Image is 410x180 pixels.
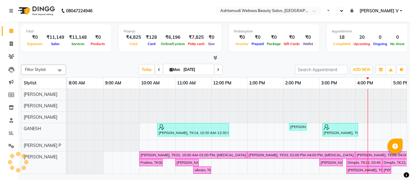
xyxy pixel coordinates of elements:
[26,34,44,41] div: ₹0
[353,67,370,72] span: ADD NEW
[248,79,267,87] a: 1:00 PM
[176,79,197,87] a: 11:00 AM
[234,29,315,34] div: Redemption
[140,160,162,165] div: Padma, TK08, 10:00 AM-10:40 AM, Normal Hair Cut
[24,114,57,120] span: [PERSON_NAME]
[360,8,399,14] span: [PERSON_NAME] V
[389,34,406,41] div: 0
[265,42,282,46] span: Package
[372,42,389,46] span: Ongoing
[70,42,86,46] span: Services
[234,34,250,41] div: ₹0
[140,79,161,87] a: 10:00 AM
[26,42,44,46] span: Expenses
[282,42,301,46] span: Gift Cards
[234,42,250,46] span: Voucher
[250,42,265,46] span: Prepaid
[24,92,57,97] span: [PERSON_NAME]
[89,42,107,46] span: Products
[207,42,216,46] span: Due
[24,154,57,160] span: [PERSON_NAME]
[389,42,406,46] span: No show
[124,34,143,41] div: ₹4,825
[182,65,212,74] input: 2025-09-01
[139,65,154,74] span: Today
[146,42,157,46] span: Card
[66,2,92,19] b: 08047224946
[128,42,139,46] span: Cash
[26,29,107,34] div: Total
[356,79,375,87] a: 4:00 PM
[67,79,86,87] a: 8:00 AM
[372,34,389,41] div: 0
[347,160,381,165] div: Dimple, TK22, 03:45 PM-04:45 PM, Hair Spa
[194,167,210,173] div: vikram, TK10, 11:30 AM-12:00 PM, [DEMOGRAPHIC_DATA] Normal Hair Cut
[15,2,56,19] img: logo
[24,126,41,131] span: GANESH
[295,65,348,74] input: Search Appointment
[301,34,315,41] div: ₹0
[347,167,381,173] div: [PERSON_NAME], TK03, 03:45 PM-04:45 PM, Fruit Facial
[158,124,228,136] div: [PERSON_NAME], TK14, 10:30 AM-12:30 PM, Highlighting (Per Streaks),Ear to Ear Root touch Up
[323,124,357,136] div: [PERSON_NAME], TK24, 03:05 PM-04:05 PM, Hair Cut With Fringes
[383,167,390,173] div: [PERSON_NAME], TK03, 04:45 PM-05:00 PM, Eyebrows Threading
[168,67,182,72] span: Mon
[332,34,352,41] div: 18
[332,42,352,46] span: Completed
[24,143,61,148] span: [PERSON_NAME] P
[250,34,265,41] div: ₹0
[301,42,315,46] span: Wallet
[284,79,303,87] a: 2:00 PM
[24,80,36,86] span: Stylist
[24,103,57,108] span: [PERSON_NAME]
[140,152,246,158] div: [PERSON_NAME], TK02, 10:00 AM-01:00 PM, [MEDICAL_DATA] Any Length Offer
[186,42,206,46] span: Petty cash
[290,124,306,130] div: [PERSON_NAME], TK21, 02:10 PM-02:40 PM, [DEMOGRAPHIC_DATA] Normal Hair Cut
[104,79,123,87] a: 9:00 AM
[50,42,61,46] span: Sales
[44,34,67,41] div: ₹11,149
[332,29,406,34] div: Appointment
[176,160,198,165] div: [PERSON_NAME], TK04, 11:00 AM-11:40 AM, Normal Hair Cut
[282,34,301,41] div: ₹0
[89,34,107,41] div: ₹0
[143,34,159,41] div: ₹128
[67,34,89,41] div: ₹11,148
[124,29,217,34] div: Finance
[212,79,233,87] a: 12:00 PM
[248,152,354,158] div: [PERSON_NAME], TK02, 01:00 PM-04:00 PM, [MEDICAL_DATA] Any Length Offer
[352,34,372,41] div: 20
[320,79,339,87] a: 3:00 PM
[320,160,342,165] div: [PERSON_NAME], TK03, 03:00 PM-03:40 PM, Normal Cleanup
[265,34,282,41] div: ₹0
[206,34,217,41] div: ₹0
[352,42,372,46] span: Upcoming
[351,66,372,74] button: ADD NEW
[159,34,186,41] div: ₹6,196
[159,42,186,46] span: Online/Custom
[25,67,46,72] span: Filter Stylist
[186,34,206,41] div: ₹7,825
